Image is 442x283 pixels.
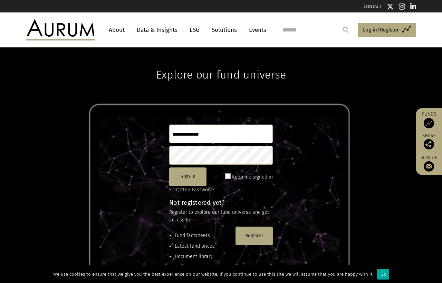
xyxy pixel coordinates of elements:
li: Latest fund prices [175,243,233,250]
span: Log in/Register [363,26,399,34]
div: Share [419,134,439,149]
button: Register [236,227,273,245]
li: Historic fund performance [175,264,233,271]
a: Sign up [419,155,439,172]
img: Instagram icon [399,3,405,10]
p: Register to explore our fund universe and get access to: [169,209,273,224]
img: Aurum [26,19,95,40]
a: Data & Insights [133,24,181,36]
li: Fund factsheets [175,232,233,239]
a: Funds [419,111,439,128]
button: Sign in [169,167,206,186]
img: Access Funds [424,118,434,128]
li: Document library [175,253,233,261]
h4: Not registered yet? [169,200,273,206]
a: CONTACT [364,4,382,9]
label: Keep me signed in [232,173,273,181]
img: Linkedin icon [410,3,416,10]
img: Sign up to our newsletter [424,161,434,172]
a: Events [246,24,266,36]
a: Log in/Register [358,23,416,37]
a: Solutions [208,24,240,36]
a: ESG [186,24,203,36]
a: Forgotten Password? [169,187,214,193]
div: Ok [377,269,389,280]
img: Twitter icon [387,3,394,10]
input: Submit [339,23,353,37]
h1: Explore our fund universe [156,47,286,81]
a: About [105,24,128,36]
img: Share this post [424,139,434,149]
